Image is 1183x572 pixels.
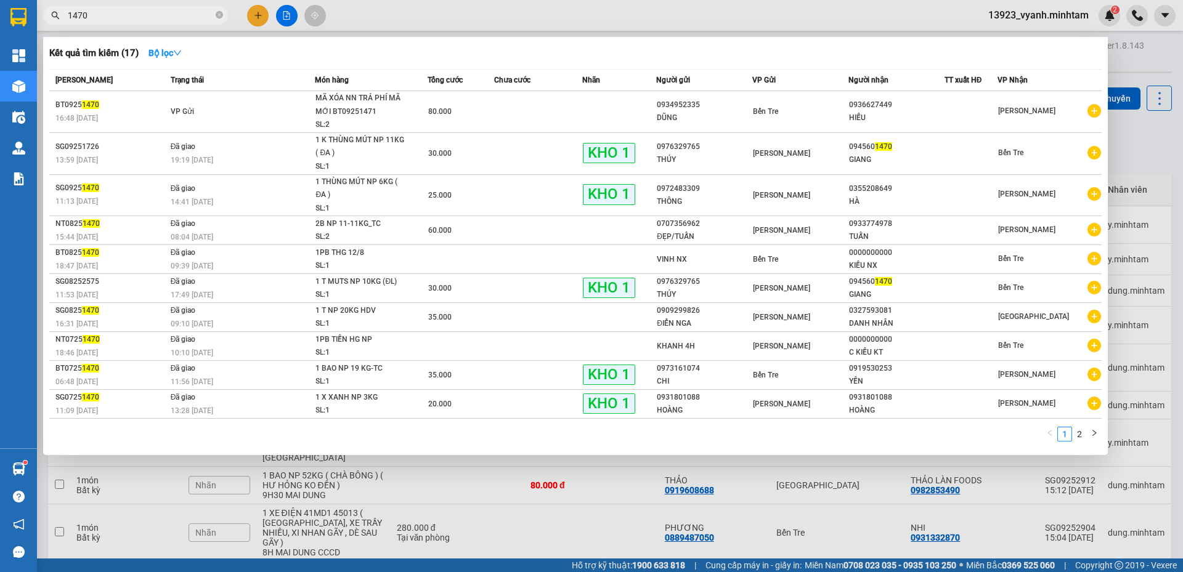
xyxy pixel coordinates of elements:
span: plus-circle [1087,104,1101,118]
span: close-circle [216,11,223,18]
div: SL: 2 [315,230,408,244]
div: 0936627449 [849,99,944,111]
span: Người nhận [848,76,888,84]
span: 30.000 [428,149,452,158]
span: plus-circle [1087,310,1101,323]
span: Bến Tre [753,107,778,116]
button: right [1087,427,1102,441]
span: 1470 [875,142,892,151]
div: BT0925 [55,99,167,111]
span: Đã giao [171,142,196,151]
span: KHO 1 [583,365,635,385]
div: CHI [657,375,752,388]
div: ĐIỂN NGA [657,317,752,330]
div: SL: 1 [315,404,408,417]
span: 19:19 [DATE] [171,156,213,164]
div: HOÀNG [657,404,752,417]
div: 1 T NP 20KG HDV [315,304,408,318]
span: 35.000 [428,313,452,321]
div: DANH NHÂN [849,317,944,330]
span: VP Gửi [171,107,194,116]
span: 80.000 [428,107,452,116]
h3: Kết quả tìm kiếm ( 17 ) [49,47,139,60]
div: SG0725 [55,391,167,404]
span: 1470 [83,219,100,228]
div: 0707356962 [657,217,752,230]
div: BT0725 [55,362,167,375]
span: plus-circle [1087,397,1101,410]
span: 20.000 [428,400,452,408]
div: ĐẸP/TUẤN [657,230,752,243]
span: Đã giao [171,248,196,257]
span: 08:04 [DATE] [171,233,213,241]
span: 1470 [83,335,100,344]
span: plus-circle [1087,339,1101,352]
span: Đã giao [171,306,196,315]
span: left [1046,429,1054,437]
span: 14:41 [DATE] [171,198,213,206]
span: Trạng thái [171,76,204,84]
span: plus-circle [1087,368,1101,381]
div: 1 BAO NP 19 KG-TC [315,362,408,376]
span: notification [13,518,25,530]
span: 1470 [82,183,99,192]
span: 11:09 [DATE] [55,406,98,415]
div: 1PB TIỀN HG NP [315,333,408,347]
span: search [51,11,60,20]
span: KHO 1 [583,393,635,414]
div: 1 K THÙNG MÚT NP 11KG ( ĐA ) [315,134,408,160]
button: Bộ lọcdown [139,43,192,63]
span: [PERSON_NAME] [753,342,810,350]
span: 25.000 [428,191,452,199]
span: 11:13 [DATE] [55,197,98,206]
span: 18:46 [DATE] [55,348,98,357]
span: 60.000 [428,226,452,235]
span: [PERSON_NAME] [753,313,810,321]
div: SL: 2 [315,118,408,132]
div: 094560 [849,275,944,288]
div: 0934952335 [657,99,752,111]
img: solution-icon [12,172,25,185]
span: 09:10 [DATE] [171,320,213,328]
span: 16:48 [DATE] [55,114,98,123]
div: SG09251726 [55,140,167,153]
div: 0933774978 [849,217,944,230]
span: close-circle [216,10,223,22]
span: plus-circle [1087,187,1101,201]
div: 0000000000 [849,333,944,346]
div: SL: 1 [315,346,408,360]
span: 15:44 [DATE] [55,233,98,241]
li: Next Page [1087,427,1102,441]
span: Bến Tre [998,341,1023,350]
span: Người gửi [656,76,690,84]
span: 18:47 [DATE] [55,262,98,270]
img: dashboard-icon [12,49,25,62]
span: message [13,546,25,558]
div: 1 THÙNG MÚT NP 6KG ( ĐA ) [315,175,408,202]
div: NT0725 [55,333,167,346]
span: VP Nhận [998,76,1028,84]
li: 1 [1057,427,1072,441]
span: plus-circle [1087,146,1101,159]
span: [PERSON_NAME] [55,76,113,84]
div: MÃ XÓA NN TRẢ PHÍ MÃ MỚI BT09251471 [315,92,408,118]
div: 0976329765 [657,275,752,288]
span: [PERSON_NAME] [753,284,810,292]
span: Món hàng [315,76,349,84]
span: plus-circle [1087,223,1101,236]
span: Đã giao [171,184,196,193]
span: Bến Tre [998,148,1023,157]
span: right [1091,429,1098,437]
div: 0327593081 [849,304,944,317]
div: HÀ [849,195,944,208]
div: VINH NX [657,253,752,266]
button: left [1043,427,1057,441]
span: KHO 1 [583,143,635,163]
span: TT xuất HĐ [945,76,982,84]
span: 1470 [82,248,99,257]
span: Đã giao [171,277,196,286]
span: 11:56 [DATE] [171,377,213,386]
span: 1470 [82,393,99,401]
span: Bến Tre [753,371,778,379]
a: 1 [1058,427,1071,441]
